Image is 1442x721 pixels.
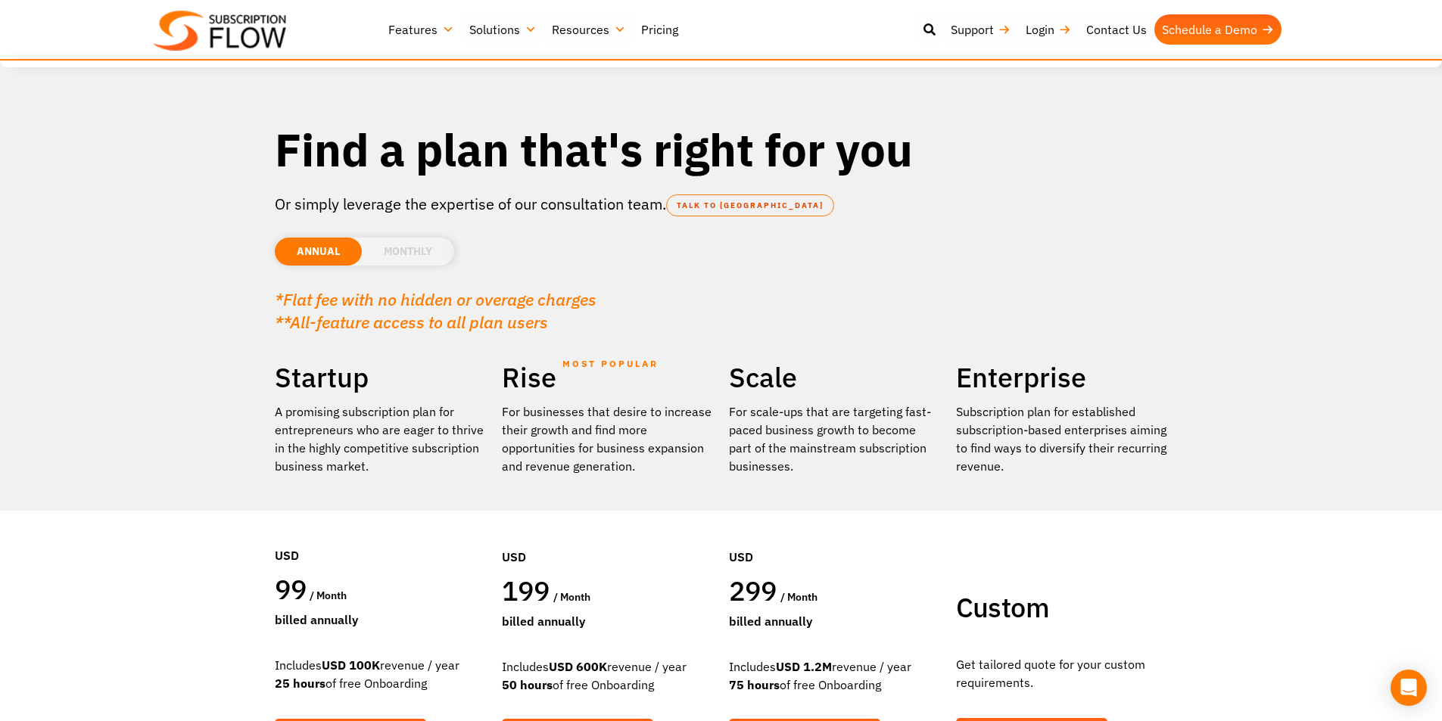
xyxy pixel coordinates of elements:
[1018,14,1079,45] a: Login
[943,14,1018,45] a: Support
[502,573,550,608] span: 199
[275,611,487,629] div: Billed Annually
[634,14,686,45] a: Pricing
[275,402,487,475] p: A promising subscription plan for entrepreneurs who are eager to thrive in the highly competitive...
[956,655,1168,691] p: Get tailored quote for your custom requirements.
[362,238,454,266] li: MONTHLY
[275,193,1168,216] p: Or simply leverage the expertise of our consultation team.
[462,14,544,45] a: Solutions
[1154,14,1282,45] a: Schedule a Demo
[502,402,714,475] div: For businesses that desire to increase their growth and find more opportunities for business expa...
[502,677,553,692] strong: 50 hours
[502,657,714,694] div: Includes revenue / year of free Onboarding
[666,194,834,216] a: TALK TO [GEOGRAPHIC_DATA]
[956,589,1049,625] span: Custom
[275,501,487,572] div: USD
[729,573,777,608] span: 299
[275,656,487,692] div: Includes revenue / year of free Onboarding
[310,589,347,602] span: / month
[776,659,832,674] strong: USD 1.2M
[502,502,714,573] div: USD
[956,402,1168,475] p: Subscription plan for established subscription-based enterprises aiming to find ways to diversify...
[275,676,325,691] strong: 25 hours
[729,402,941,475] div: For scale-ups that are targeting fast-paced business growth to become part of the mainstream subs...
[275,238,362,266] li: ANNUAL
[1391,670,1427,706] div: Open Intercom Messenger
[275,288,596,310] em: *Flat fee with no hidden or overage charges
[729,360,941,395] h2: Scale
[502,360,714,395] h2: Rise
[553,590,590,604] span: / month
[729,502,941,573] div: USD
[322,657,380,673] strong: USD 100K
[154,11,286,51] img: Subscriptionflow
[381,14,462,45] a: Features
[729,657,941,694] div: Includes revenue / year of free Onboarding
[780,590,818,604] span: / month
[275,360,487,395] h2: Startup
[729,612,941,630] div: Billed Annually
[562,347,659,381] span: MOST POPULAR
[544,14,634,45] a: Resources
[549,659,607,674] strong: USD 600K
[275,311,548,333] em: **All-feature access to all plan users
[275,571,307,607] span: 99
[275,121,1168,178] h1: Find a plan that's right for you
[729,677,780,692] strong: 75 hours
[502,612,714,630] div: Billed Annually
[1079,14,1154,45] a: Contact Us
[956,360,1168,395] h2: Enterprise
